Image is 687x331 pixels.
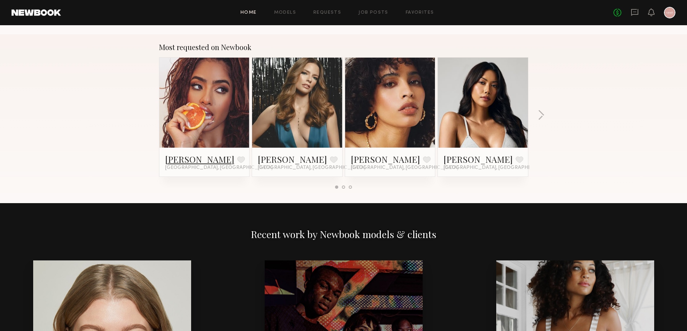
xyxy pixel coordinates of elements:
a: Models [274,10,296,15]
span: [GEOGRAPHIC_DATA], [GEOGRAPHIC_DATA] [165,165,273,171]
a: [PERSON_NAME] [165,153,234,165]
a: [PERSON_NAME] [258,153,327,165]
a: Home [241,10,257,15]
span: [GEOGRAPHIC_DATA], [GEOGRAPHIC_DATA] [351,165,458,171]
a: [PERSON_NAME] [351,153,420,165]
a: Job Posts [358,10,388,15]
a: [PERSON_NAME] [444,153,513,165]
span: [GEOGRAPHIC_DATA], [GEOGRAPHIC_DATA] [258,165,365,171]
span: [GEOGRAPHIC_DATA], [GEOGRAPHIC_DATA] [444,165,551,171]
a: Requests [313,10,341,15]
a: Favorites [406,10,434,15]
div: Most requested on Newbook [159,43,528,52]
